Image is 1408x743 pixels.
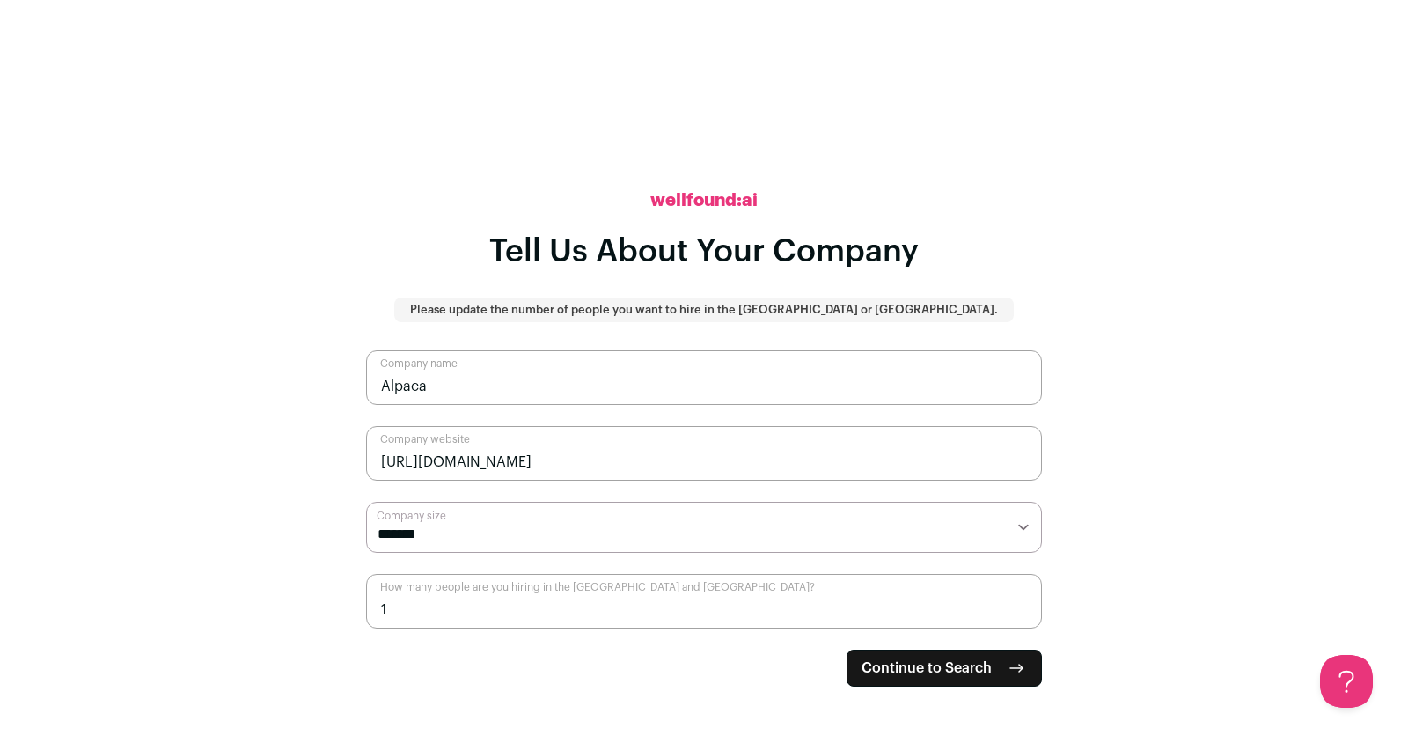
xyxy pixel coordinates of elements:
input: Company name [366,350,1042,405]
h1: Tell Us About Your Company [489,234,919,269]
button: Continue to Search [847,650,1042,687]
input: Company website [366,426,1042,481]
h2: wellfound:ai [650,188,758,213]
input: How many people are you hiring in the US and Canada? [366,574,1042,629]
iframe: Help Scout Beacon - Open [1320,655,1373,708]
p: Please update the number of people you want to hire in the [GEOGRAPHIC_DATA] or [GEOGRAPHIC_DATA]. [410,303,998,317]
span: Continue to Search [862,658,992,679]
